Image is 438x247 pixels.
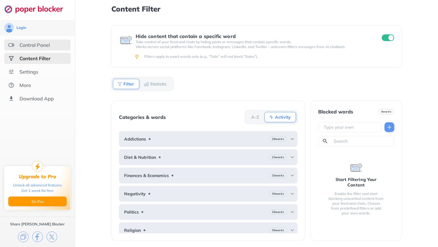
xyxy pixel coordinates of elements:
[13,183,62,188] div: Unlock all advanced features
[323,124,379,130] input: Type your own
[111,5,401,13] h1: Content Filter
[272,228,284,232] b: 30 words
[8,69,14,75] img: settings.svg
[124,210,139,214] b: Politics
[19,55,50,61] div: Content Filter
[381,110,391,114] b: 0 words
[272,192,284,196] b: 30 words
[47,231,57,242] img: x.svg
[18,231,29,242] img: copy.svg
[328,177,384,188] div: Start Filtering Your Content
[19,69,38,75] div: Settings
[136,44,370,49] p: Works across social platforms like Facebook, Instagram, LinkedIn, and Twitter – and even filters ...
[19,42,50,48] div: Control Panel
[251,115,259,119] b: A-Z
[19,174,56,179] div: Upgrade to Pro
[328,191,384,216] div: Enable the filter and start blocking unwanted content from your feed and chats. Choose from prede...
[32,231,43,242] img: facebook.svg
[136,40,370,44] p: Take control of your feed and chats by hiding posts or messages that contain specific words.
[272,155,284,159] b: 23 words
[4,5,70,13] img: logo-webpage.svg
[124,228,141,233] b: Religion
[318,109,353,114] div: Blocked words
[124,173,169,178] b: Finances & Economics
[272,173,284,178] b: 25 words
[123,82,134,86] b: Filter
[272,210,284,214] b: 26 words
[144,54,393,59] div: Filters apply to exact words only (e.g., "Sale" will not block "Sales").
[8,55,14,61] img: social-selected.svg
[21,188,54,193] div: Get 1 week for free
[8,42,14,48] img: features.svg
[10,222,65,227] div: Share [PERSON_NAME] Blocker
[150,82,167,86] b: Statistic
[124,191,146,196] b: Negativity
[124,137,146,141] b: Addictions
[144,82,149,86] img: Statistic
[8,96,14,102] img: download-app.svg
[272,137,284,141] b: 29 words
[275,115,291,119] b: Activity
[4,23,14,33] img: avatar.svg
[19,96,54,102] div: Download App
[124,155,156,160] b: Diet & Nutrition
[8,82,14,88] img: about.svg
[136,33,370,39] div: Hide content that contain a specific word
[16,25,26,30] div: Login
[269,115,274,120] img: Activity
[333,138,391,144] input: Search
[19,82,31,88] div: More
[8,197,67,206] button: Go Pro
[119,114,166,120] div: Categories & words
[32,161,43,172] img: upgrade-to-pro.svg
[117,82,122,86] img: Filter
